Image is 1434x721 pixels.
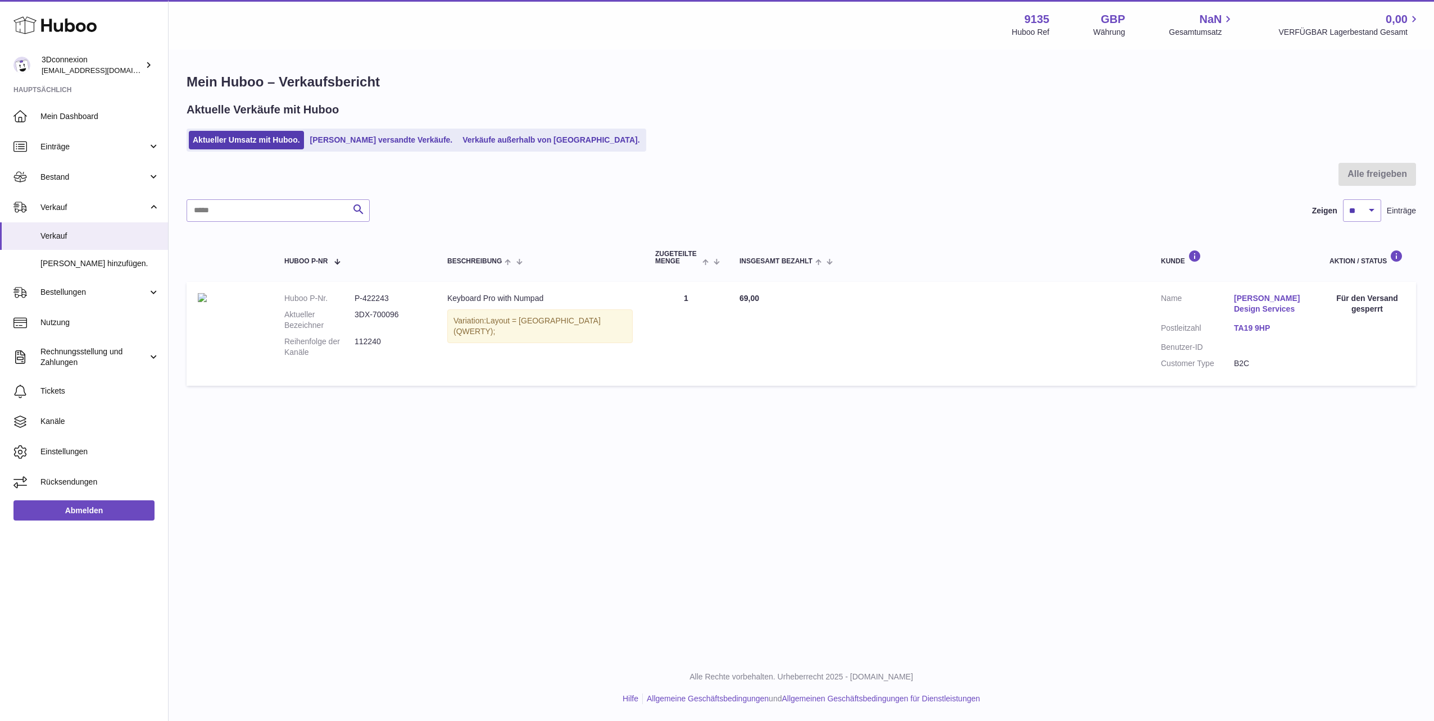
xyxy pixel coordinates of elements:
[1161,293,1234,317] dt: Name
[189,131,304,149] a: Aktueller Umsatz mit Huboo.
[1161,342,1234,353] dt: Benutzer-ID
[284,293,355,304] dt: Huboo P-Nr.
[284,309,355,331] dt: Aktueller Bezeichner
[1093,27,1126,38] div: Währung
[739,294,759,303] span: 69,00
[1329,250,1405,265] div: Aktion / Status
[1234,323,1307,334] a: TA19 9HP
[42,54,143,76] div: 3Dconnexion
[13,57,30,74] img: order_eu@3dconnexion.com
[40,202,148,213] span: Verkauf
[647,694,769,703] a: Allgemeine Geschäftsbedingungen
[1278,12,1421,38] a: 0,00 VERFÜGBAR Lagerbestand Gesamt
[739,258,813,265] span: Insgesamt bezahlt
[40,317,160,328] span: Nutzung
[1278,27,1421,38] span: VERFÜGBAR Lagerbestand Gesamt
[1101,12,1125,27] strong: GBP
[1387,206,1416,216] span: Einträge
[459,131,643,149] a: Verkäufe außerhalb von [GEOGRAPHIC_DATA].
[40,346,148,368] span: Rechnungsstellung und Zahlungen
[644,282,728,385] td: 1
[1169,27,1235,38] span: Gesamtumsatz
[355,293,425,304] dd: P-422243
[1161,323,1234,336] dt: Postleitzahl
[284,336,355,358] dt: Reihenfolge der Kanäle
[284,258,328,265] span: Huboo P-Nr
[1234,293,1307,314] a: [PERSON_NAME] Design Services
[1199,12,1222,27] span: NaN
[40,416,160,427] span: Kanäle
[40,446,160,457] span: Einstellungen
[178,672,1425,682] p: Alle Rechte vorbehalten. Urheberrecht 2025 - [DOMAIN_NAME]
[40,287,148,298] span: Bestellungen
[623,694,638,703] a: Hilfe
[453,316,601,336] span: Layout = [GEOGRAPHIC_DATA] (QWERTY);
[40,142,148,152] span: Einträge
[40,477,160,487] span: Rücksendungen
[40,111,160,122] span: Mein Dashboard
[1161,250,1307,265] div: Kunde
[1161,358,1234,369] dt: Customer Type
[198,293,207,302] img: 3Dconnexion_Keyboard-Pro-with-Numpad_main.png
[40,258,160,269] span: [PERSON_NAME] hinzufügen.
[655,250,700,265] span: ZUGETEILTE Menge
[187,102,339,117] h2: Aktuelle Verkäufe mit Huboo
[1024,12,1050,27] strong: 9135
[1169,12,1235,38] a: NaN Gesamtumsatz
[447,309,633,343] div: Variation:
[355,309,425,331] dd: 3DX-700096
[40,386,160,396] span: Tickets
[447,258,502,265] span: Beschreibung
[643,693,980,704] li: und
[355,336,425,358] dd: 112240
[40,172,148,182] span: Bestand
[447,293,633,304] div: Keyboard Pro with Numpad
[306,131,457,149] a: [PERSON_NAME] versandte Verkäufe.
[1386,12,1408,27] span: 0,00
[187,73,1416,91] h1: Mein Huboo – Verkaufsbericht
[1012,27,1050,38] div: Huboo Ref
[40,231,160,241] span: Verkauf
[1312,206,1337,216] label: Zeigen
[42,66,165,75] span: [EMAIL_ADDRESS][DOMAIN_NAME]
[782,694,980,703] a: Allgemeinen Geschäftsbedingungen für Dienstleistungen
[1234,358,1307,369] dd: B2C
[13,500,155,521] a: Abmelden
[1329,293,1405,314] div: Für den Versand gesperrt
